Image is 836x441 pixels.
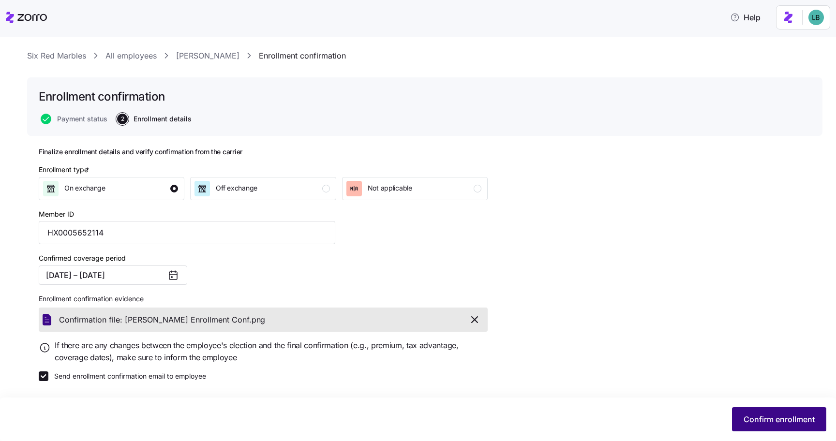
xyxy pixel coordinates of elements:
[55,339,488,364] span: If there are any changes between the employee's election and the final confirmation (e.g., premiu...
[48,371,206,381] label: Send enrollment confirmation email to employee
[252,314,265,326] span: png
[57,116,107,122] span: Payment status
[176,50,239,62] a: [PERSON_NAME]
[64,183,105,193] span: On exchange
[115,114,192,124] a: 2Enrollment details
[39,209,74,220] label: Member ID
[39,221,335,244] input: Type Member ID
[117,114,128,124] span: 2
[39,253,126,264] label: Confirmed coverage period
[216,183,257,193] span: Off exchange
[39,147,488,157] h2: Finalize enrollment details and verify confirmation from the carrier
[41,114,107,124] button: Payment status
[368,183,412,193] span: Not applicable
[730,12,761,23] span: Help
[39,89,165,104] h1: Enrollment confirmation
[39,114,107,124] a: Payment status
[117,114,192,124] button: 2Enrollment details
[744,413,815,425] span: Confirm enrollment
[259,50,346,62] a: Enrollment confirmation
[39,265,187,285] button: [DATE] – [DATE]
[39,164,91,175] div: Enrollment type
[732,407,826,431] button: Confirm enrollment
[134,116,192,122] span: Enrollment details
[39,294,144,304] span: Enrollment confirmation evidence
[722,8,768,27] button: Help
[27,50,86,62] a: Six Red Marbles
[105,50,157,62] a: All employees
[59,314,252,326] span: Confirmation file: [PERSON_NAME] Enrollment Conf.
[808,10,824,25] img: 55738f7c4ee29e912ff6c7eae6e0401b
